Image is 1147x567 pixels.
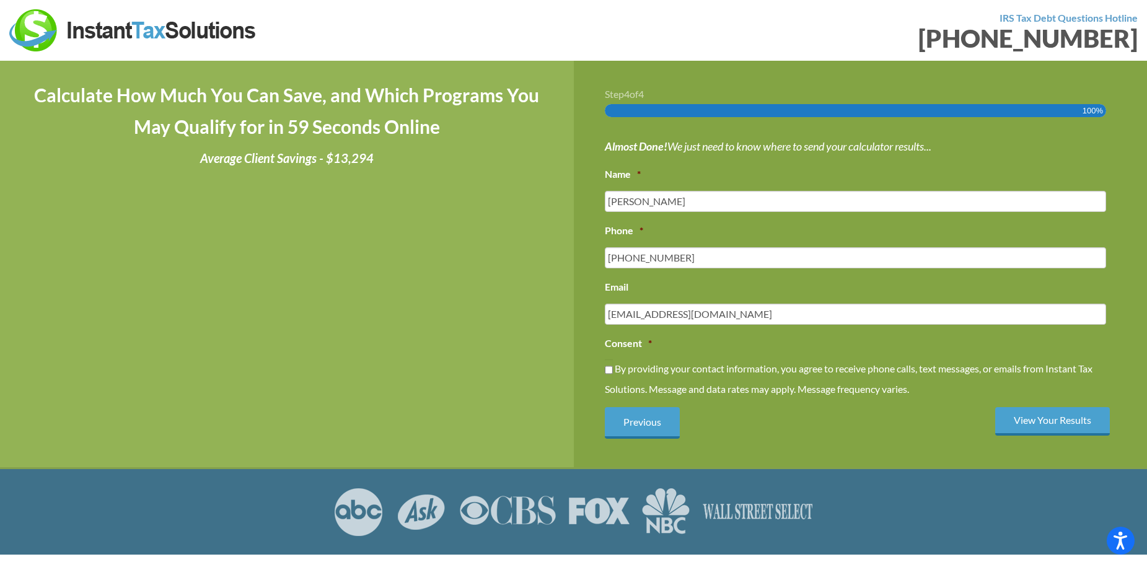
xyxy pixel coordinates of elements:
label: Name [605,168,641,181]
span: 100% [1083,104,1103,117]
img: FOX [568,488,630,536]
span: 4 [624,88,630,100]
div: [PHONE_NUMBER] [583,26,1138,51]
img: Wall Street Select [702,488,814,536]
img: NBC [642,488,690,536]
img: CBS [459,488,556,536]
input: Your Phone Number * [605,247,1107,268]
i: We just need to know where to send your calculator results... [605,139,931,153]
img: ABC [333,488,384,536]
input: Previous [605,407,680,439]
label: Phone [605,224,643,237]
img: Instant Tax Solutions Logo [9,9,257,51]
input: Your Email Address [605,304,1107,325]
span: 4 [638,88,644,100]
i: Average Client Savings - $13,294 [200,151,374,165]
label: Email [605,281,628,294]
strong: IRS Tax Debt Questions Hotline [1000,12,1138,24]
img: ASK [396,488,447,536]
label: Consent [605,337,652,350]
input: Your Name * [605,191,1107,212]
h4: Calculate How Much You Can Save, and Which Programs You May Qualify for in 59 Seconds Online [31,79,543,143]
a: Instant Tax Solutions Logo [9,23,257,35]
h3: Step of [605,89,1117,99]
strong: Almost Done! [605,139,667,153]
input: View Your Results [995,407,1110,436]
